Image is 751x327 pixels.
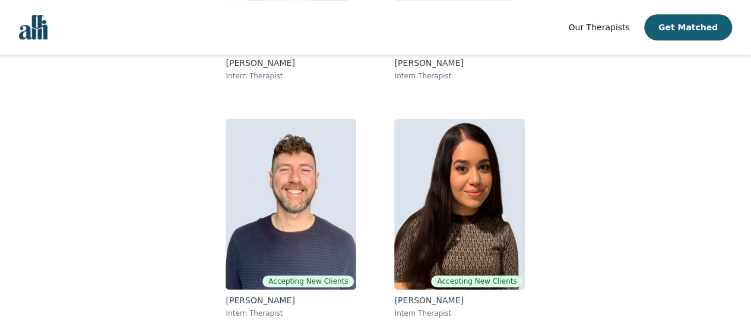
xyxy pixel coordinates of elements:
[644,14,732,40] button: Get Matched
[431,275,522,287] span: Accepting New Clients
[19,15,47,40] img: alli logo
[262,275,354,287] span: Accepting New Clients
[394,71,525,81] p: Intern Therapist
[226,57,356,69] p: [PERSON_NAME]
[394,294,525,306] p: [PERSON_NAME]
[226,309,356,318] p: Intern Therapist
[394,119,525,290] img: Heala Maudoodi
[394,57,525,69] p: [PERSON_NAME]
[226,119,356,290] img: Ryan Davis
[226,294,356,306] p: [PERSON_NAME]
[568,23,629,32] span: Our Therapists
[226,71,356,81] p: Intern Therapist
[568,20,629,34] a: Our Therapists
[394,309,525,318] p: Intern Therapist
